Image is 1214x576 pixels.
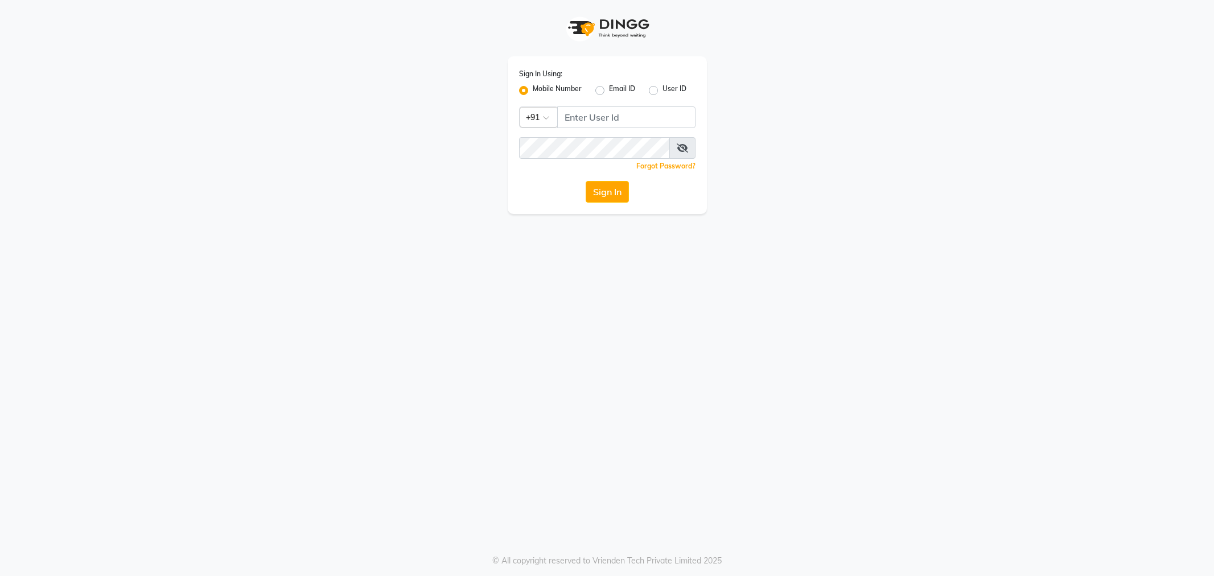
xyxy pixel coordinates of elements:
[562,11,653,45] img: logo1.svg
[609,84,635,97] label: Email ID
[586,181,629,203] button: Sign In
[519,69,562,79] label: Sign In Using:
[662,84,686,97] label: User ID
[533,84,582,97] label: Mobile Number
[636,162,696,170] a: Forgot Password?
[519,137,670,159] input: Username
[557,106,696,128] input: Username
